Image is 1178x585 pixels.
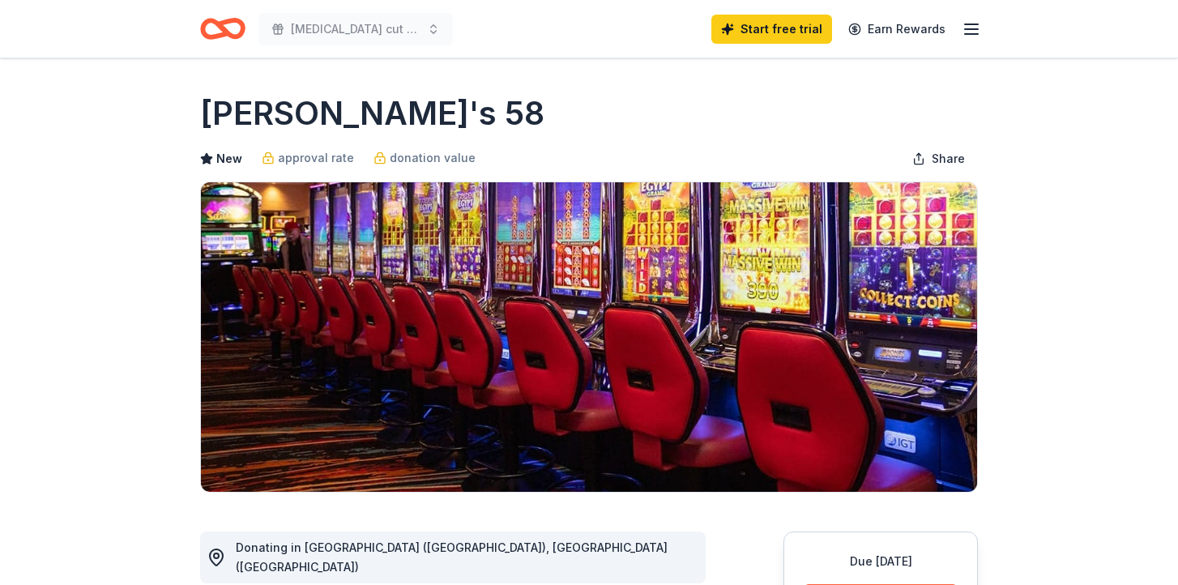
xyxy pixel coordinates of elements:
span: approval rate [278,148,354,168]
button: [MEDICAL_DATA] cut a thon and auction [258,13,453,45]
a: Earn Rewards [839,15,955,44]
a: Start free trial [711,15,832,44]
h1: [PERSON_NAME]'s 58 [200,91,544,136]
a: approval rate [262,148,354,168]
a: donation value [373,148,476,168]
span: [MEDICAL_DATA] cut a thon and auction [291,19,420,39]
span: Share [932,149,965,169]
span: New [216,149,242,169]
div: Due [DATE] [804,552,958,571]
a: Home [200,10,245,48]
span: Donating in [GEOGRAPHIC_DATA] ([GEOGRAPHIC_DATA]), [GEOGRAPHIC_DATA] ([GEOGRAPHIC_DATA]) [236,540,668,574]
span: donation value [390,148,476,168]
img: Image for Jake's 58 [201,182,977,492]
button: Share [899,143,978,175]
